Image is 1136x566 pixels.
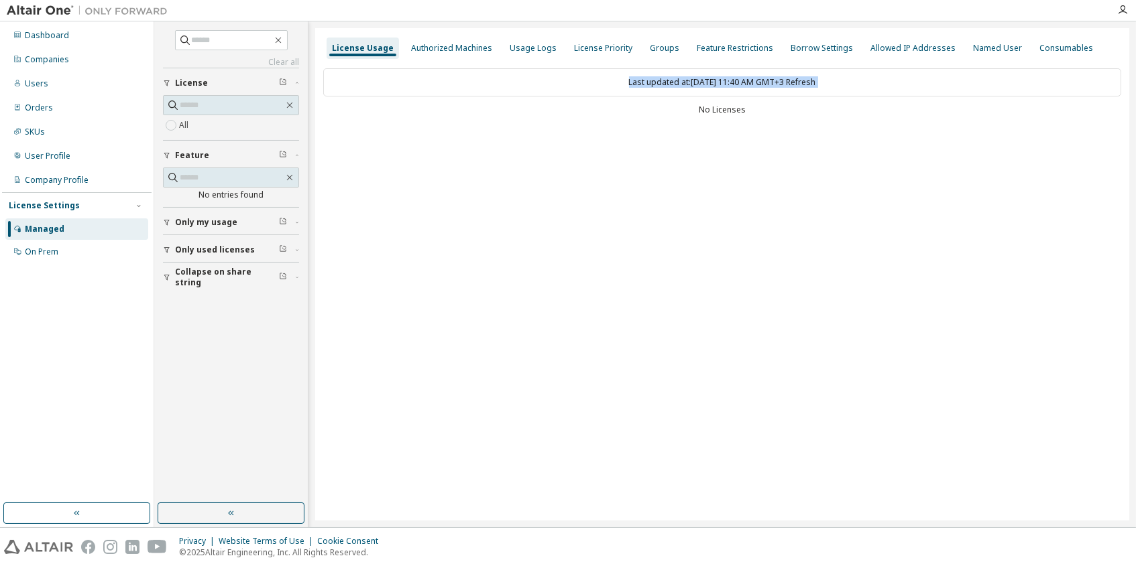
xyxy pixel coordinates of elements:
[870,43,956,54] div: Allowed IP Addresses
[175,78,208,88] span: License
[411,43,492,54] div: Authorized Machines
[175,217,237,228] span: Only my usage
[175,244,255,255] span: Only used licenses
[1039,43,1093,54] div: Consumables
[175,267,279,288] span: Collapse on share string
[510,43,557,54] div: Usage Logs
[4,540,73,554] img: altair_logo.svg
[25,54,69,65] div: Companies
[103,540,117,554] img: instagram.svg
[179,547,386,558] p: © 2025 Altair Engineering, Inc. All Rights Reserved.
[279,272,287,283] span: Clear filter
[323,68,1121,96] div: Last updated at: [DATE] 11:40 AM GMT+3
[25,102,53,113] div: Orders
[574,43,632,54] div: License Priority
[791,43,853,54] div: Borrow Settings
[323,104,1121,115] div: No Licenses
[697,43,773,54] div: Feature Restrictions
[163,57,299,68] a: Clear all
[175,150,209,161] span: Feature
[332,43,394,54] div: License Usage
[25,151,70,161] div: User Profile
[125,540,139,554] img: linkedin.svg
[25,175,89,186] div: Company Profile
[279,78,287,88] span: Clear filter
[973,43,1022,54] div: Named User
[787,76,816,88] a: Refresh
[25,78,48,89] div: Users
[25,224,64,234] div: Managed
[279,217,287,228] span: Clear filter
[81,540,95,554] img: facebook.svg
[219,536,317,547] div: Website Terms of Use
[163,190,299,200] div: No entries found
[25,127,45,137] div: SKUs
[179,536,219,547] div: Privacy
[163,141,299,170] button: Feature
[179,117,191,133] label: All
[25,30,69,41] div: Dashboard
[9,200,80,211] div: License Settings
[163,235,299,265] button: Only used licenses
[163,68,299,98] button: License
[25,246,58,257] div: On Prem
[279,244,287,255] span: Clear filter
[650,43,679,54] div: Groups
[7,4,174,17] img: Altair One
[317,536,386,547] div: Cookie Consent
[279,150,287,161] span: Clear filter
[163,208,299,237] button: Only my usage
[148,540,167,554] img: youtube.svg
[163,263,299,292] button: Collapse on share string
